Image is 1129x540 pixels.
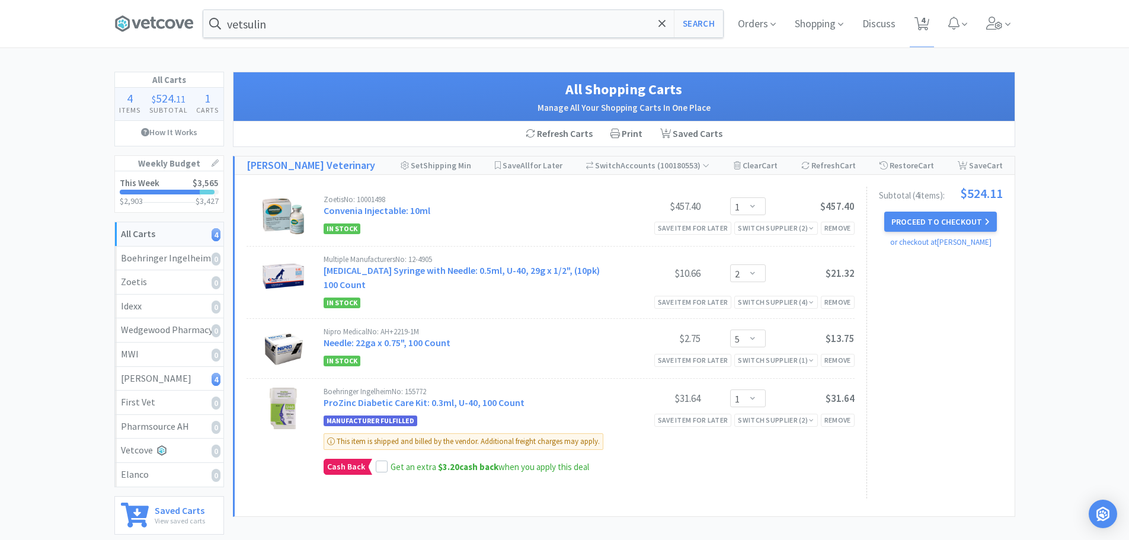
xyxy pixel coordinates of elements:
[115,415,223,439] a: Pharmsource AH0
[840,160,856,171] span: Cart
[212,301,220,314] i: 0
[115,391,223,415] a: First Vet0
[121,299,218,314] div: Idexx
[121,322,218,338] div: Wedgewood Pharmacy
[324,459,368,474] span: Cash Back
[821,414,855,426] div: Remove
[121,347,218,362] div: MWI
[324,255,612,263] div: Multiple Manufacturers No: 12-4905
[121,274,218,290] div: Zoetis
[987,160,1003,171] span: Cart
[145,92,192,104] div: .
[324,264,600,290] a: [MEDICAL_DATA] Syringe with Needle: 0.5ml, U-40, 29g x 1/2", (10pk) 100 Count
[520,160,530,171] span: All
[821,354,855,366] div: Remove
[801,156,856,174] div: Refresh
[115,318,223,343] a: Wedgewood Pharmacy0
[586,156,710,174] div: Accounts
[826,267,855,280] span: $21.32
[411,160,423,171] span: Set
[826,332,855,345] span: $13.75
[391,461,589,472] span: Get an extra when you apply this deal
[734,156,778,174] div: Clear
[115,270,223,295] a: Zoetis0
[602,122,651,146] div: Print
[212,421,220,434] i: 0
[654,222,732,234] div: Save item for later
[738,222,814,234] div: Switch Supplier ( 2 )
[155,503,205,515] h6: Saved Carts
[212,445,220,458] i: 0
[121,371,218,386] div: [PERSON_NAME]
[212,373,220,386] i: 4
[212,397,220,410] i: 0
[121,228,155,239] strong: All Carts
[212,228,220,241] i: 4
[438,461,498,472] strong: cash back
[115,343,223,367] a: MWI0
[120,178,159,187] h2: This Week
[738,296,814,308] div: Switch Supplier ( 4 )
[762,160,778,171] span: Cart
[918,160,934,171] span: Cart
[651,122,731,146] a: Saved Carts
[324,397,524,408] a: ProZinc Diabetic Care Kit: 0.3ml, U-40, 100 Count
[324,388,612,395] div: Boehringer Ingelheim No: 155772
[115,156,223,171] h1: Weekly Budget
[884,212,997,232] button: Proceed to Checkout
[879,156,934,174] div: Restore
[245,78,1003,101] h1: All Shopping Carts
[263,196,304,237] img: 9a6b545eb2b746d4a7871aba6d6e6163_169359.jpeg
[212,276,220,289] i: 0
[120,196,143,206] span: $2,903
[155,515,205,526] p: View saved carts
[960,187,1003,200] span: $524.11
[115,295,223,319] a: Idexx0
[121,443,218,458] div: Vetcove
[114,496,224,535] a: Saved CartsView saved carts
[203,10,723,37] input: Search by item, sku, manufacturer, ingredient, size...
[247,157,375,174] a: [PERSON_NAME] Veterinary
[890,237,992,247] a: or checkout at [PERSON_NAME]
[654,354,732,366] div: Save item for later
[115,72,223,88] h1: All Carts
[156,91,174,106] span: 524
[204,91,210,106] span: 1
[212,324,220,337] i: 0
[212,349,220,362] i: 0
[127,91,133,106] span: 4
[115,104,145,116] h4: Items
[821,222,855,234] div: Remove
[212,253,220,266] i: 0
[324,416,417,426] span: Manufacturer Fulfilled
[612,391,701,405] div: $31.64
[200,196,219,206] span: 3,427
[324,205,430,216] a: Convenia Injectable: 10ml
[612,199,701,213] div: $457.40
[115,171,223,212] a: This Week$3,565$2,903$3,427
[245,101,1003,115] h2: Manage All Your Shopping Carts In One Place
[438,461,459,472] span: $3.20
[655,160,709,171] span: ( 100180553 )
[595,160,621,171] span: Switch
[263,388,304,429] img: 74c220ca2088406cb939768733f1dd8f_288174.jpeg
[193,177,219,188] span: $3,565
[910,20,934,31] a: 4
[826,392,855,405] span: $31.64
[958,156,1003,174] div: Save
[324,433,603,450] div: This item is shipped and billed by the vendor. Additional freight charges may apply.
[612,266,701,280] div: $10.66
[674,10,723,37] button: Search
[612,331,701,346] div: $2.75
[115,367,223,391] a: [PERSON_NAME]4
[152,93,156,105] span: $
[212,469,220,482] i: 0
[324,223,360,234] span: In Stock
[1089,500,1117,528] div: Open Intercom Messenger
[121,467,218,483] div: Elanco
[196,197,219,205] h3: $
[503,160,562,171] span: Save for Later
[121,395,218,410] div: First Vet
[192,104,223,116] h4: Carts
[115,121,223,143] a: How It Works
